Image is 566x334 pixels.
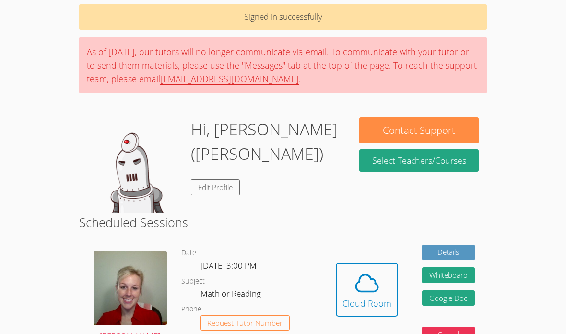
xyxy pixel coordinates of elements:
[191,117,342,166] h1: Hi, [PERSON_NAME] ([PERSON_NAME])
[181,275,205,287] dt: Subject
[87,117,183,213] img: default.png
[200,260,257,271] span: [DATE] 3:00 PM
[200,315,290,331] button: Request Tutor Number
[79,37,487,93] div: As of [DATE], our tutors will no longer communicate via email. To communicate with your tutor or ...
[181,303,201,315] dt: Phone
[191,179,240,195] a: Edit Profile
[79,4,487,30] p: Signed in successfully
[79,213,487,231] h2: Scheduled Sessions
[181,247,196,259] dt: Date
[200,287,263,303] dd: Math or Reading
[336,263,398,317] button: Cloud Room
[94,251,166,324] img: avatar.png
[359,117,479,143] button: Contact Support
[207,320,283,327] span: Request Tutor Number
[422,267,475,283] button: Whiteboard
[422,290,475,306] a: Google Doc
[422,245,475,261] a: Details
[359,149,479,172] a: Select Teachers/Courses
[342,297,391,310] div: Cloud Room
